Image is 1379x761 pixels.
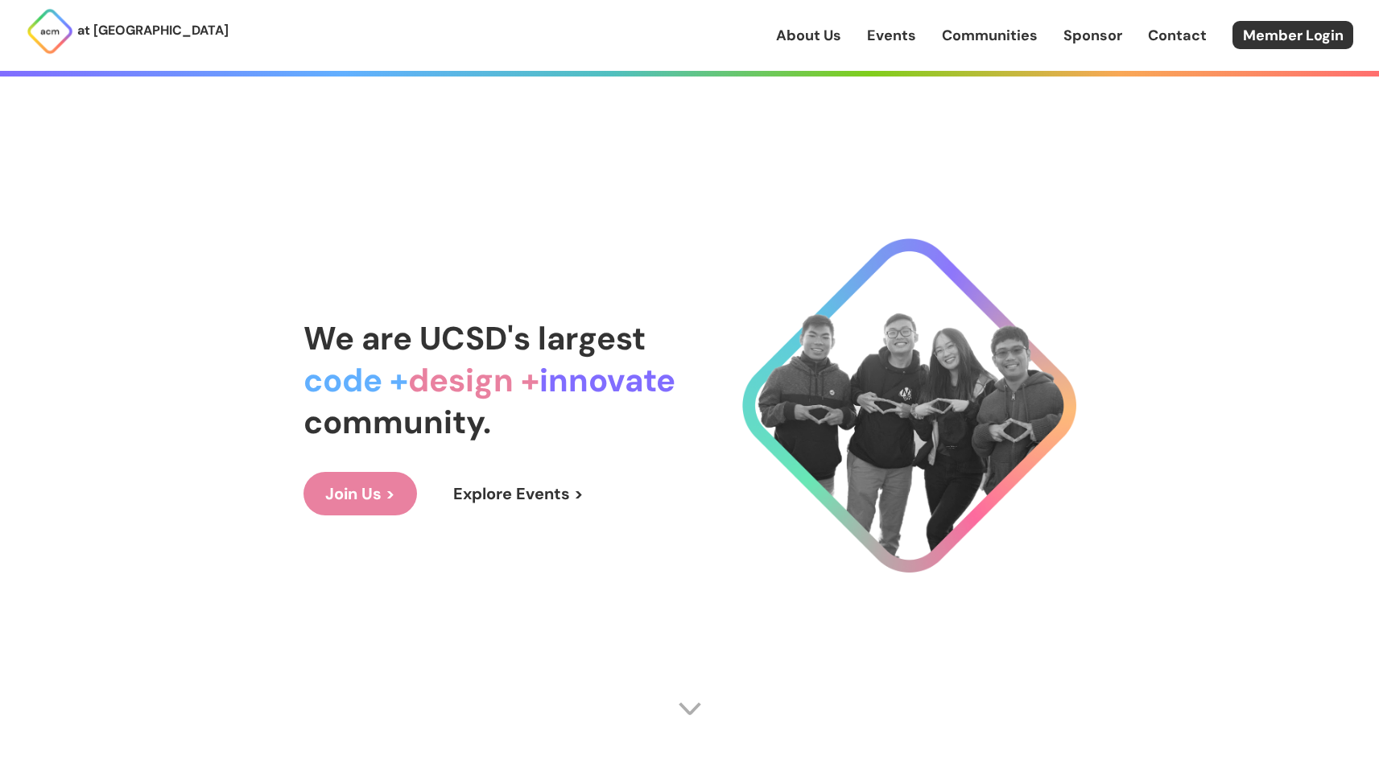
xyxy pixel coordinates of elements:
a: Member Login [1232,21,1353,49]
a: About Us [776,25,841,46]
img: Cool Logo [742,238,1076,573]
span: community. [303,401,491,443]
a: Events [867,25,916,46]
span: code + [303,359,408,401]
span: We are UCSD's largest [303,317,646,359]
span: design + [408,359,539,401]
a: Explore Events > [431,472,605,515]
a: Contact [1148,25,1207,46]
a: at [GEOGRAPHIC_DATA] [26,7,229,56]
a: Sponsor [1063,25,1122,46]
span: innovate [539,359,675,401]
a: Communities [942,25,1038,46]
img: ACM Logo [26,7,74,56]
img: Scroll Arrow [678,697,702,721]
a: Join Us > [303,472,417,515]
p: at [GEOGRAPHIC_DATA] [77,20,229,41]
